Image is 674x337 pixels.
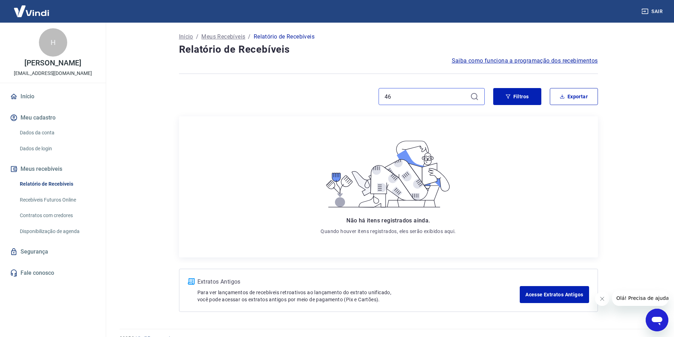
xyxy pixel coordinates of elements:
p: [EMAIL_ADDRESS][DOMAIN_NAME] [14,70,92,77]
a: Acesse Extratos Antigos [520,286,589,303]
iframe: Botão para abrir a janela de mensagens [646,309,668,331]
img: ícone [188,278,195,285]
a: Recebíveis Futuros Online [17,193,97,207]
p: [PERSON_NAME] [24,59,81,67]
p: Quando houver itens registrados, eles serão exibidos aqui. [321,228,456,235]
span: Não há itens registrados ainda. [346,217,430,224]
a: Segurança [8,244,97,260]
a: Contratos com credores [17,208,97,223]
p: / [248,33,250,41]
a: Dados da conta [17,126,97,140]
a: Fale conosco [8,265,97,281]
a: Meus Recebíveis [201,33,245,41]
p: / [196,33,198,41]
a: Saiba como funciona a programação dos recebimentos [452,57,598,65]
span: Olá! Precisa de ajuda? [4,5,59,11]
p: Relatório de Recebíveis [254,33,315,41]
p: Para ver lançamentos de recebíveis retroativos ao lançamento do extrato unificado, você pode aces... [197,289,520,303]
iframe: Mensagem da empresa [612,290,668,306]
a: Relatório de Recebíveis [17,177,97,191]
iframe: Fechar mensagem [595,292,609,306]
div: H [39,28,67,57]
h4: Relatório de Recebíveis [179,42,598,57]
button: Meu cadastro [8,110,97,126]
button: Filtros [493,88,541,105]
a: Início [179,33,193,41]
input: Busque pelo número do pedido [385,91,467,102]
img: Vindi [8,0,54,22]
a: Dados de login [17,141,97,156]
button: Exportar [550,88,598,105]
a: Disponibilização de agenda [17,224,97,239]
button: Meus recebíveis [8,161,97,177]
button: Sair [640,5,666,18]
p: Extratos Antigos [197,278,520,286]
a: Início [8,89,97,104]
